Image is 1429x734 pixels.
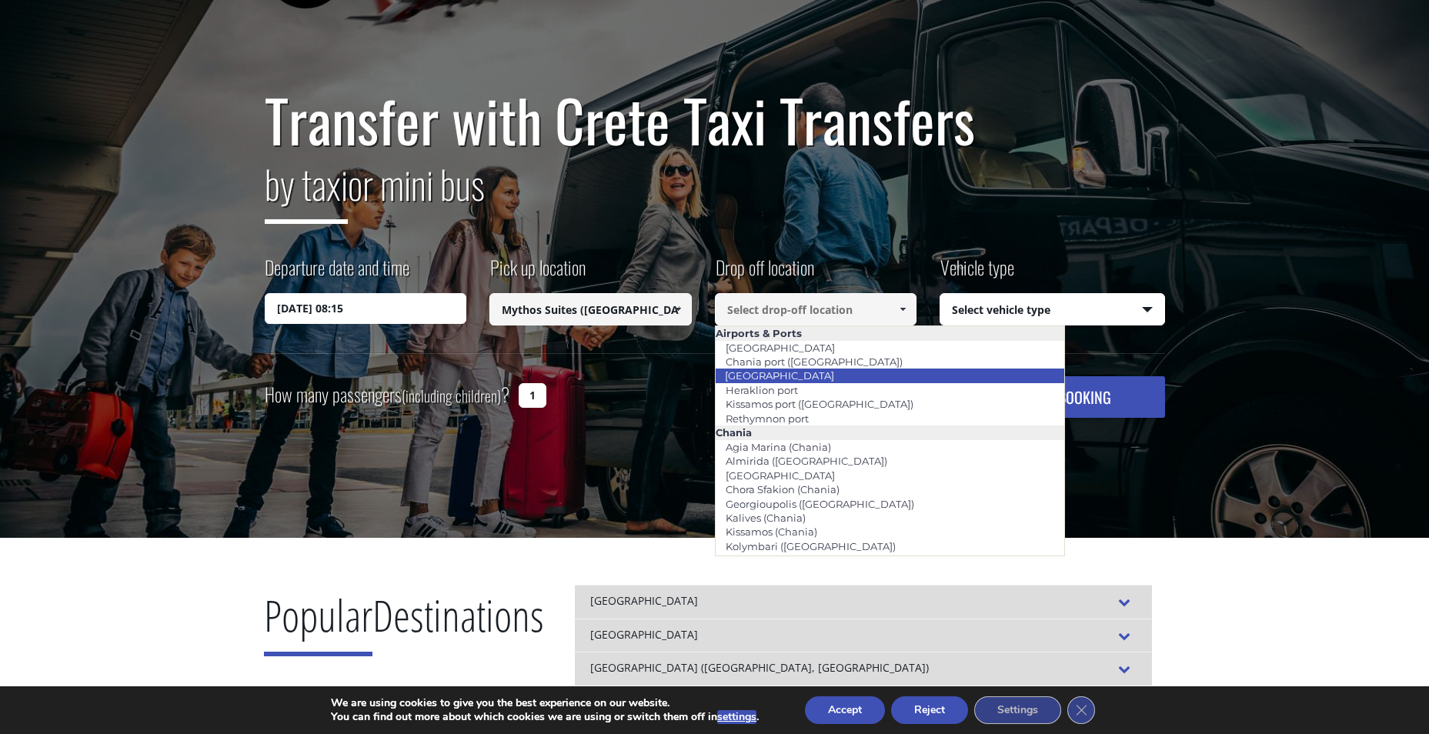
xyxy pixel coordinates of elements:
a: Rethymnon port [716,408,819,429]
a: Kolymbari ([GEOGRAPHIC_DATA]) [716,535,906,557]
a: Almirida ([GEOGRAPHIC_DATA]) [716,450,897,472]
a: Kissamos port ([GEOGRAPHIC_DATA]) [716,393,923,415]
h1: Transfer with Crete Taxi Transfers [265,88,1165,152]
span: by taxi [265,155,348,224]
div: [GEOGRAPHIC_DATA] [575,585,1152,619]
p: We are using cookies to give you the best experience on our website. [331,696,759,710]
a: [GEOGRAPHIC_DATA] [716,337,845,359]
a: [GEOGRAPHIC_DATA] [715,365,844,386]
li: Airports & Ports [716,326,1065,340]
a: Kissamos (Chania) [716,521,827,542]
button: settings [717,710,756,724]
p: You can find out more about which cookies we are using or switch them off in . [331,710,759,724]
a: Show All Items [890,293,916,325]
label: Vehicle type [940,254,1014,293]
input: Select pickup location [489,293,692,325]
a: Show All Items [665,293,690,325]
a: Kalives (Chania) [716,507,816,529]
button: Accept [805,696,885,724]
div: [GEOGRAPHIC_DATA] [575,619,1152,652]
a: Chora Sfakion (Chania) [716,479,850,500]
a: Chania port ([GEOGRAPHIC_DATA]) [716,351,913,372]
h2: Destinations [264,585,544,668]
button: Settings [974,696,1061,724]
label: Drop off location [715,254,814,293]
span: Popular [264,586,372,656]
label: How many passengers ? [265,376,509,414]
small: (including children) [402,384,501,407]
li: Chania [716,425,1065,439]
a: [GEOGRAPHIC_DATA] [716,465,845,486]
div: [GEOGRAPHIC_DATA] ([GEOGRAPHIC_DATA], [GEOGRAPHIC_DATA]) [575,652,1152,686]
label: Pick up location [489,254,586,293]
button: Reject [891,696,968,724]
label: Departure date and time [265,254,409,293]
input: Select drop-off location [715,293,917,325]
span: Select vehicle type [940,294,1164,326]
a: Heraklion port [716,379,808,401]
a: Agia Marina (Chania) [716,436,841,458]
h2: or mini bus [265,152,1165,235]
a: Georgioupolis ([GEOGRAPHIC_DATA]) [716,493,924,515]
button: Close GDPR Cookie Banner [1067,696,1095,724]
